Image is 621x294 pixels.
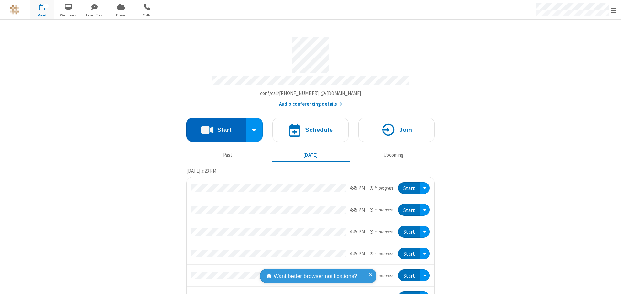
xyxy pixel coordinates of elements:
button: Start [398,204,420,216]
em: in progress [370,250,393,257]
button: Start [186,118,246,142]
button: Past [189,149,267,161]
div: 4:45 PM [350,184,365,192]
h4: Schedule [305,127,333,133]
h4: Join [399,127,412,133]
div: 4:45 PM [350,228,365,236]
span: Want better browser notifications? [274,272,357,280]
em: in progress [370,272,393,278]
div: Start conference options [246,118,263,142]
button: Upcoming [354,149,432,161]
span: Meet [30,12,54,18]
img: QA Selenium DO NOT DELETE OR CHANGE [10,5,19,15]
div: Open menu [420,248,430,260]
button: Copy my meeting room linkCopy my meeting room link [260,90,361,97]
em: in progress [370,185,393,191]
button: Start [398,269,420,281]
button: Start [398,248,420,260]
h4: Start [217,127,231,133]
span: Drive [109,12,133,18]
button: Start [398,226,420,238]
div: Open menu [420,204,430,216]
button: Audio conferencing details [279,100,342,108]
div: 13 [43,4,49,8]
button: [DATE] [272,149,350,161]
button: Start [398,182,420,194]
section: Account details [186,32,435,108]
span: Team Chat [82,12,107,18]
div: Open menu [420,226,430,238]
em: in progress [370,207,393,213]
button: Schedule [272,118,349,142]
em: in progress [370,229,393,235]
div: 4:45 PM [350,250,365,257]
button: Join [358,118,435,142]
span: Copy my meeting room link [260,90,361,96]
div: Open menu [420,269,430,281]
div: 4:45 PM [350,206,365,214]
div: Open menu [420,182,430,194]
span: [DATE] 5:23 PM [186,168,216,174]
span: Webinars [56,12,81,18]
span: Calls [135,12,159,18]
